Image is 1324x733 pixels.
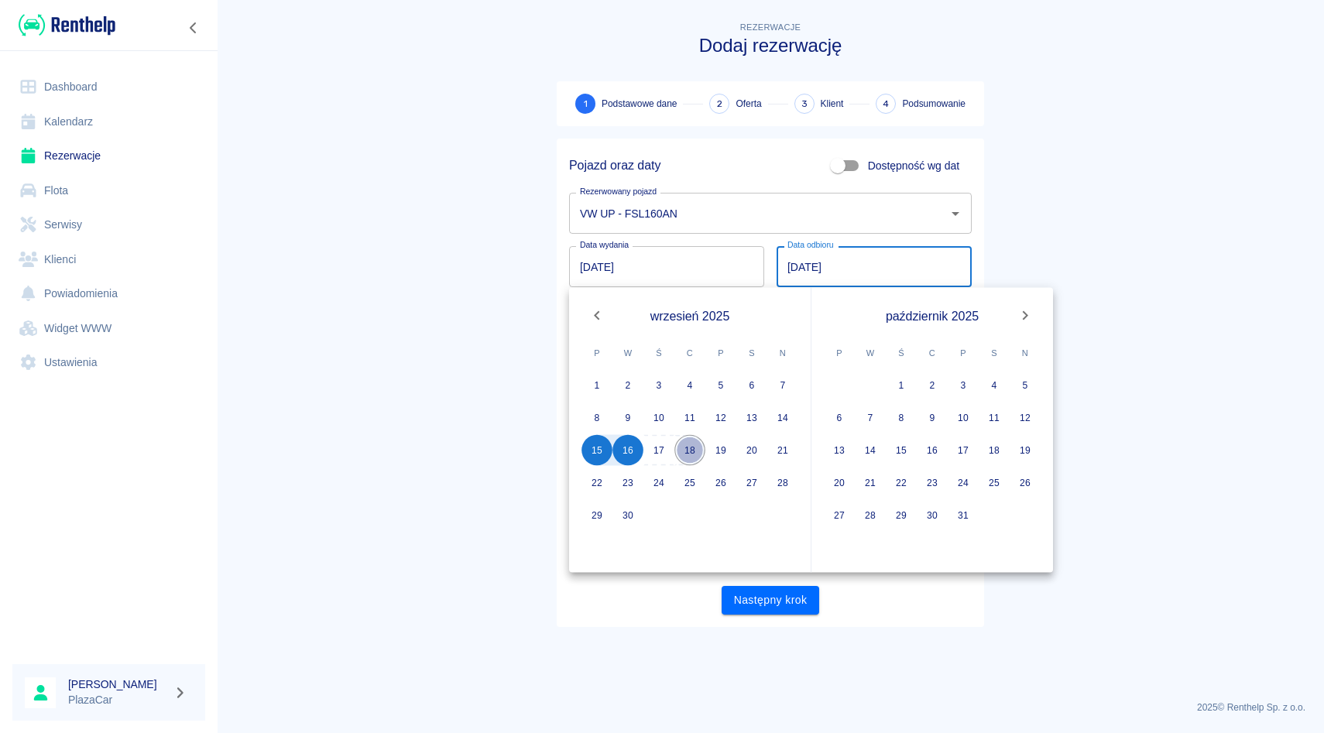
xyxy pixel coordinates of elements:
button: 29 [886,500,917,531]
button: Previous month [581,300,612,331]
span: środa [645,337,673,368]
span: Dostępność wg dat [868,158,959,174]
a: Powiadomienia [12,276,205,311]
span: Klient [821,97,844,111]
button: 6 [736,370,767,401]
button: 5 [1010,370,1041,401]
img: Renthelp logo [19,12,115,38]
span: piątek [707,337,735,368]
button: 16 [612,435,643,466]
button: 20 [824,468,855,498]
button: 30 [612,500,643,531]
label: Rezerwowany pojazd [580,186,657,197]
button: 22 [886,468,917,498]
button: 6 [824,402,855,433]
button: 1 [581,370,612,401]
button: 15 [581,435,612,466]
span: 1 [584,96,588,112]
a: Renthelp logo [12,12,115,38]
label: Data odbioru [787,239,834,251]
button: 7 [855,402,886,433]
button: 14 [767,402,798,433]
button: 11 [979,402,1010,433]
button: 21 [855,468,886,498]
span: sobota [980,337,1008,368]
button: 13 [736,402,767,433]
a: Widget WWW [12,311,205,346]
button: 3 [643,370,674,401]
a: Kalendarz [12,104,205,139]
input: DD.MM.YYYY [569,246,764,287]
span: 2 [717,96,722,112]
button: 10 [643,402,674,433]
button: 19 [705,435,736,466]
span: Oferta [736,97,761,111]
button: Next month [1010,300,1041,331]
a: Serwisy [12,207,205,242]
button: 12 [705,402,736,433]
span: 3 [801,96,808,112]
button: 28 [767,468,798,498]
span: Rezerwacje [740,22,801,32]
label: Data wydania [580,239,629,251]
p: 2025 © Renthelp Sp. z o.o. [235,700,1305,714]
button: 18 [979,435,1010,466]
button: 10 [948,402,979,433]
button: 15 [886,435,917,466]
a: Ustawienia [12,345,205,380]
span: Podsumowanie [902,97,966,111]
button: 27 [736,468,767,498]
span: poniedziałek [825,337,853,368]
span: sobota [738,337,766,368]
p: PlazaCar [68,692,167,708]
span: 4 [883,96,889,112]
span: Podstawowe dane [602,97,677,111]
button: 5 [705,370,736,401]
button: 11 [674,402,705,433]
button: 26 [1010,468,1041,498]
span: środa [887,337,915,368]
button: 17 [643,435,674,466]
button: 8 [581,402,612,433]
button: 18 [674,435,705,466]
button: 2 [917,370,948,401]
button: Następny krok [722,586,820,615]
button: 9 [612,402,643,433]
span: wtorek [614,337,642,368]
button: 20 [736,435,767,466]
button: 27 [824,500,855,531]
a: Dashboard [12,70,205,104]
span: niedziela [769,337,797,368]
button: 17 [948,435,979,466]
span: wtorek [856,337,884,368]
input: DD.MM.YYYY [777,246,972,287]
button: 24 [948,468,979,498]
button: 21 [767,435,798,466]
h5: Pojazd oraz daty [569,158,660,173]
button: 7 [767,370,798,401]
button: 4 [674,370,705,401]
span: poniedziałek [583,337,611,368]
button: Otwórz [945,203,966,224]
button: 19 [1010,435,1041,466]
span: niedziela [1011,337,1039,368]
button: 25 [979,468,1010,498]
span: piątek [949,337,977,368]
button: 23 [612,468,643,498]
button: 23 [917,468,948,498]
a: Klienci [12,242,205,277]
button: 4 [979,370,1010,401]
a: Flota [12,173,205,208]
h6: [PERSON_NAME] [68,676,167,692]
button: 16 [917,435,948,466]
button: 12 [1010,402,1041,433]
button: 1 [886,370,917,401]
span: wrzesień 2025 [650,306,730,325]
a: Rezerwacje [12,139,205,173]
button: 31 [948,500,979,531]
button: 26 [705,468,736,498]
button: 29 [581,500,612,531]
span: czwartek [918,337,946,368]
span: październik 2025 [886,306,979,325]
button: 2 [612,370,643,401]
